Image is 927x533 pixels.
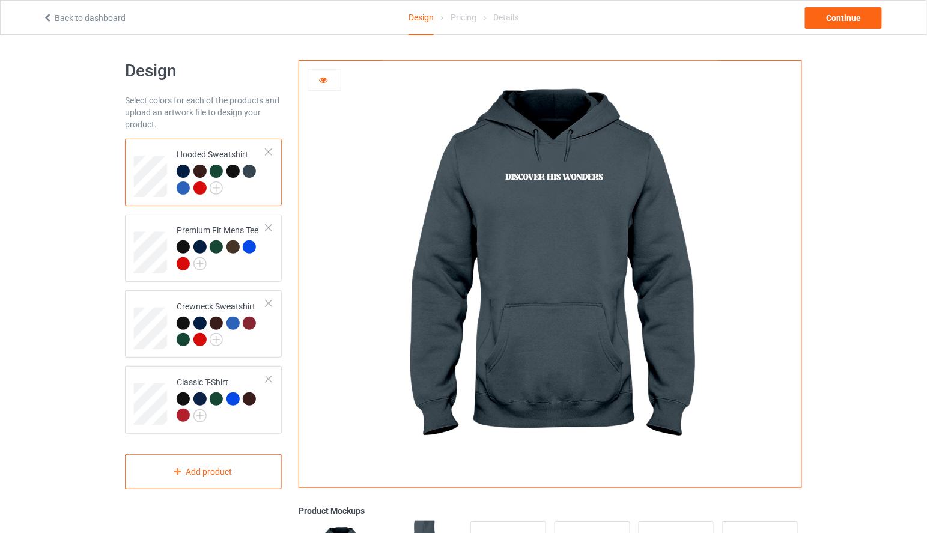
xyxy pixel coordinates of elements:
[177,300,266,346] div: Crewneck Sweatshirt
[493,1,518,34] div: Details
[125,215,282,282] div: Premium Fit Mens Tee
[125,290,282,358] div: Crewneck Sweatshirt
[451,1,476,34] div: Pricing
[43,13,126,23] a: Back to dashboard
[177,224,266,269] div: Premium Fit Mens Tee
[409,1,434,35] div: Design
[125,94,282,130] div: Select colors for each of the products and upload an artwork file to design your product.
[177,376,266,421] div: Classic T-Shirt
[210,181,223,195] img: svg+xml;base64,PD94bWwgdmVyc2lvbj0iMS4wIiBlbmNvZGluZz0iVVRGLTgiPz4KPHN2ZyB3aWR0aD0iMjJweCIgaGVpZ2...
[125,60,282,82] h1: Design
[210,333,223,346] img: svg+xml;base64,PD94bWwgdmVyc2lvbj0iMS4wIiBlbmNvZGluZz0iVVRGLTgiPz4KPHN2ZyB3aWR0aD0iMjJweCIgaGVpZ2...
[125,454,282,490] div: Add product
[193,409,207,422] img: svg+xml;base64,PD94bWwgdmVyc2lvbj0iMS4wIiBlbmNvZGluZz0iVVRGLTgiPz4KPHN2ZyB3aWR0aD0iMjJweCIgaGVpZ2...
[299,505,802,517] div: Product Mockups
[805,7,882,29] div: Continue
[125,366,282,433] div: Classic T-Shirt
[177,148,266,193] div: Hooded Sweatshirt
[125,139,282,206] div: Hooded Sweatshirt
[193,257,207,270] img: svg+xml;base64,PD94bWwgdmVyc2lvbj0iMS4wIiBlbmNvZGluZz0iVVRGLTgiPz4KPHN2ZyB3aWR0aD0iMjJweCIgaGVpZ2...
